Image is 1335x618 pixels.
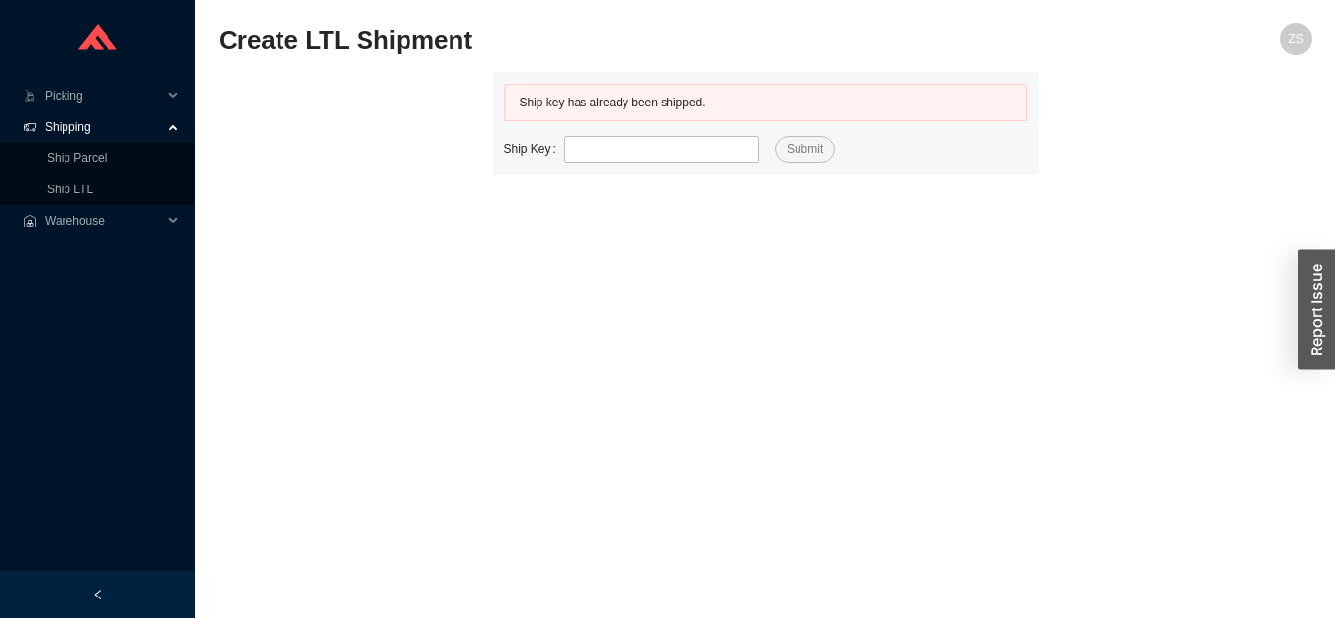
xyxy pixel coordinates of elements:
a: Ship LTL [47,183,93,196]
span: left [92,589,104,600]
span: ZS [1288,23,1303,55]
label: Ship Key [504,136,564,163]
a: Ship Parcel [47,151,107,165]
span: Shipping [45,111,162,143]
span: Picking [45,80,162,111]
h2: Create LTL Shipment [219,23,1039,58]
div: Ship key has already been shipped. [520,93,1012,112]
span: Warehouse [45,205,162,236]
button: Submit [775,136,835,163]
